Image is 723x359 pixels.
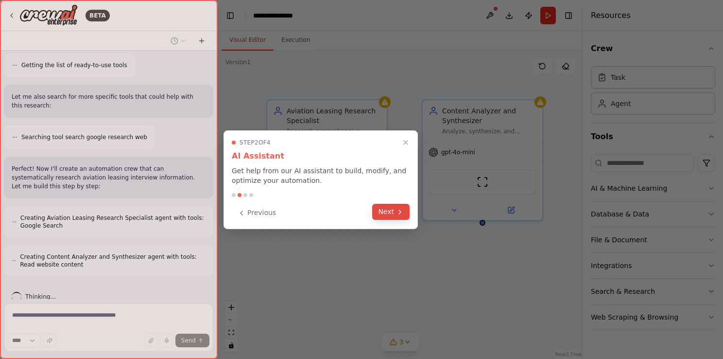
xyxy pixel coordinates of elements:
[400,137,412,148] button: Close walkthrough
[232,166,410,185] p: Get help from our AI assistant to build, modify, and optimize your automation.
[232,205,282,221] button: Previous
[372,204,410,220] button: Next
[240,139,271,146] span: Step 2 of 4
[224,9,237,22] button: Hide left sidebar
[232,150,410,162] h3: AI Assistant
